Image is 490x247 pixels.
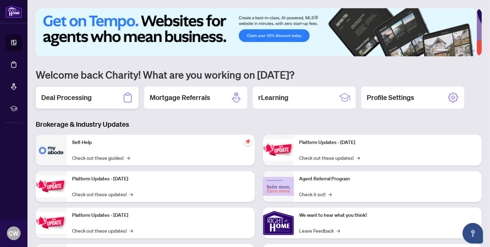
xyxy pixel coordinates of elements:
[450,49,453,52] button: 2
[299,227,340,234] a: Leave Feedback→
[263,139,294,161] img: Platform Updates - June 23, 2025
[36,176,67,197] img: Platform Updates - September 16, 2025
[463,223,483,244] button: Open asap
[41,93,92,102] h2: Deal Processing
[263,207,294,238] img: We want to hear what you think!
[72,139,249,146] p: Self-Help
[299,190,332,198] a: Check it out!→
[36,120,482,129] h3: Brokerage & Industry Updates
[129,190,133,198] span: →
[299,154,360,161] a: Check out these updates!→
[329,190,332,198] span: →
[337,227,340,234] span: →
[72,154,130,161] a: Check out these guides!→
[258,93,288,102] h2: rLearning
[263,177,294,196] img: Agent Referral Program
[244,137,252,146] span: pushpin
[72,190,133,198] a: Check out these updates!→
[299,212,477,219] p: We want to hear what you think!
[461,49,464,52] button: 4
[357,154,360,161] span: →
[467,49,469,52] button: 5
[36,8,477,56] img: Slide 0
[36,135,67,166] img: Self-Help
[36,212,67,234] img: Platform Updates - July 21, 2025
[72,227,133,234] a: Check out these updates!→
[299,139,477,146] p: Platform Updates - [DATE]
[150,93,210,102] h2: Mortgage Referrals
[36,68,482,81] h1: Welcome back Charity! What are you working on [DATE]?
[72,212,249,219] p: Platform Updates - [DATE]
[456,49,458,52] button: 3
[72,175,249,183] p: Platform Updates - [DATE]
[436,49,447,52] button: 1
[9,228,19,238] span: CW
[472,49,475,52] button: 6
[367,93,414,102] h2: Profile Settings
[299,175,477,183] p: Agent Referral Program
[126,154,130,161] span: →
[129,227,133,234] span: →
[5,5,22,18] img: logo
